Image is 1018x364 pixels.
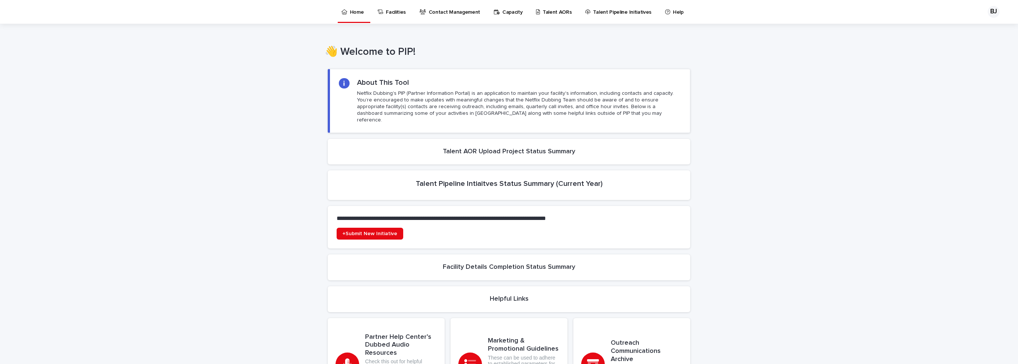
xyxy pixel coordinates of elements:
h1: 👋 Welcome to PIP! [325,46,687,59]
div: BJ [988,6,1000,18]
h3: Marketing & Promotional Guidelines [488,337,560,353]
h3: Partner Help Center’s Dubbed Audio Resources [365,333,437,357]
h2: Helpful Links [490,295,529,303]
h2: Facility Details Completion Status Summary [443,263,575,271]
span: +Submit New Initiative [343,231,397,236]
h2: About This Tool [357,78,409,87]
h2: Talent AOR Upload Project Status Summary [443,148,575,156]
h2: Talent Pipeline Intiaitves Status Summary (Current Year) [416,179,603,188]
h3: Outreach Communications Archive [611,339,682,363]
p: Netflix Dubbing's PIP (Partner Information Portal) is an application to maintain your facility's ... [357,90,681,124]
a: +Submit New Initiative [337,228,403,240]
